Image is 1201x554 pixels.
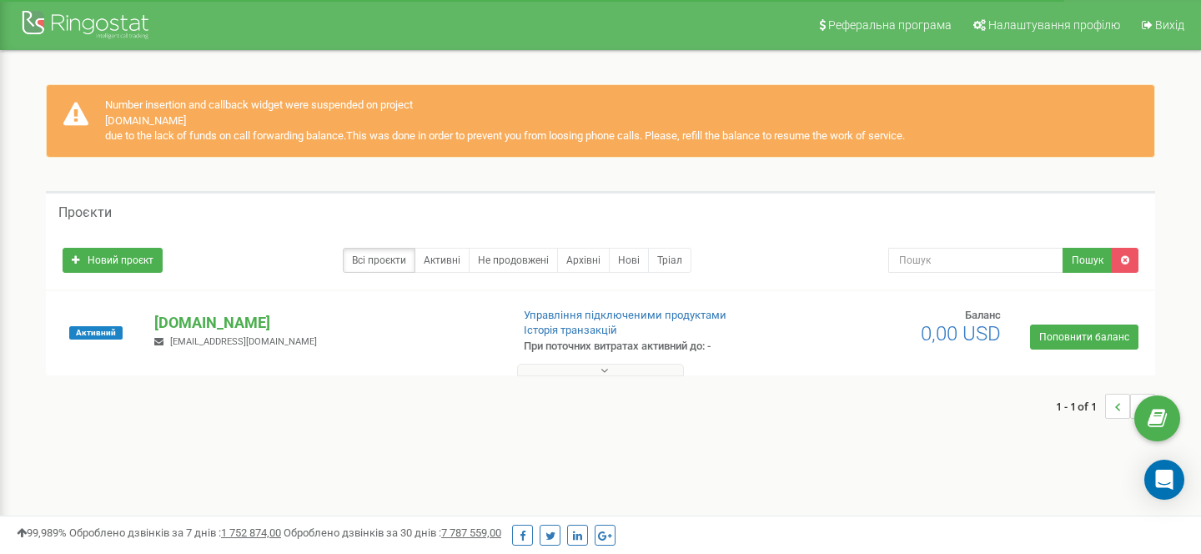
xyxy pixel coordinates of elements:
span: 0,00 USD [921,322,1001,345]
span: Реферальна програма [828,18,952,32]
a: Архівні [557,248,610,273]
a: Поповнити баланс [1030,325,1138,350]
span: Налаштування профілю [988,18,1120,32]
a: Історія транзакцій [524,324,617,336]
a: Нові [609,248,649,273]
span: Активний [69,326,123,340]
input: Пошук [888,248,1063,273]
span: 99,989% [17,526,67,539]
p: При поточних витратах активний до: - [524,339,774,355]
p: [DOMAIN_NAME] [154,312,496,334]
span: Оброблено дзвінків за 30 днів : [284,526,501,539]
h5: Проєкти [58,205,112,220]
u: 7 787 559,00 [441,526,501,539]
a: Новий проєкт [63,248,163,273]
nav: ... [1056,377,1155,436]
a: Не продовжені [469,248,558,273]
u: 1 752 874,00 [221,526,281,539]
button: Пошук [1063,248,1113,273]
span: 1 - 1 of 1 [1056,394,1105,419]
span: [EMAIL_ADDRESS][DOMAIN_NAME] [170,336,317,347]
span: Вихід [1155,18,1184,32]
a: Управління підключеними продуктами [524,309,726,321]
span: Оброблено дзвінків за 7 днів : [69,526,281,539]
div: Open Intercom Messenger [1144,460,1184,500]
a: Активні [415,248,470,273]
span: Баланс [965,309,1001,321]
a: Всі проєкти [343,248,415,273]
a: Тріал [648,248,691,273]
div: Number insertion and callback widget were suspended on project [DOMAIN_NAME] due to the lack of f... [46,84,1155,158]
